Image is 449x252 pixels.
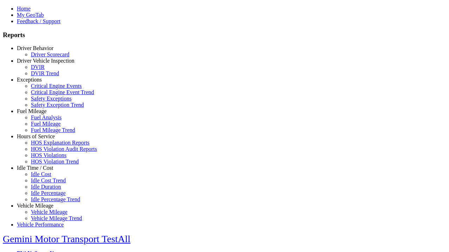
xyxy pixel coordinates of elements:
[17,58,74,64] a: Driver Vehicle Inspection
[31,83,82,89] a: Critical Engine Events
[31,146,97,152] a: HOS Violation Audit Reports
[31,102,84,108] a: Safety Exception Trend
[31,121,61,127] a: Fuel Mileage
[31,51,69,57] a: Driver Scorecard
[17,203,53,209] a: Vehicle Mileage
[31,70,59,76] a: DVIR Trend
[17,108,47,114] a: Fuel Mileage
[31,196,80,202] a: Idle Percentage Trend
[31,114,62,120] a: Fuel Analysis
[31,140,89,146] a: HOS Explanation Reports
[31,96,72,101] a: Safety Exceptions
[17,45,53,51] a: Driver Behavior
[31,159,79,164] a: HOS Violation Trend
[17,133,55,139] a: Hours of Service
[31,209,67,215] a: Vehicle Mileage
[3,233,130,244] a: Gemini Motor Transport TestAll
[31,177,66,183] a: Idle Cost Trend
[3,31,446,39] h3: Reports
[31,190,66,196] a: Idle Percentage
[31,152,66,158] a: HOS Violations
[31,171,51,177] a: Idle Cost
[31,64,45,70] a: DVIR
[17,6,31,12] a: Home
[17,12,44,18] a: My GeoTab
[31,127,75,133] a: Fuel Mileage Trend
[31,215,82,221] a: Vehicle Mileage Trend
[31,89,94,95] a: Critical Engine Event Trend
[17,77,42,83] a: Exceptions
[17,18,60,24] a: Feedback / Support
[17,222,64,227] a: Vehicle Performance
[31,184,61,190] a: Idle Duration
[17,165,53,171] a: Idle Time / Cost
